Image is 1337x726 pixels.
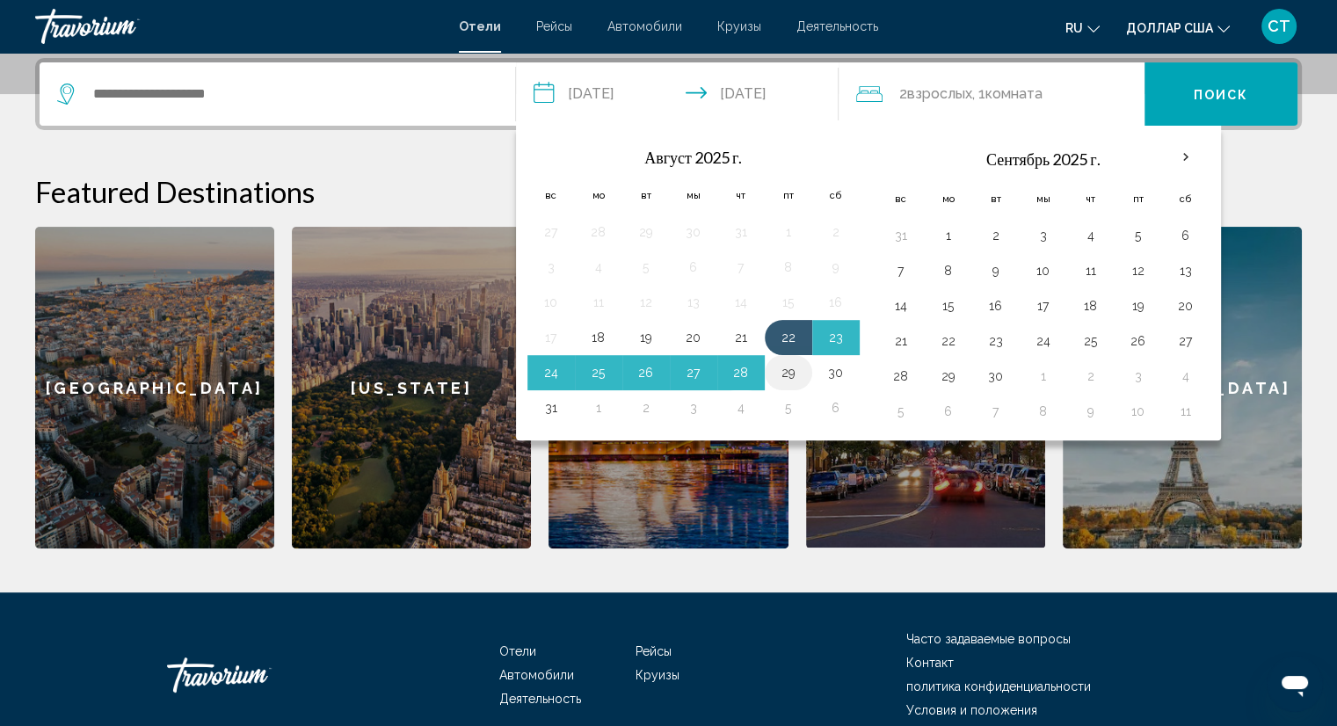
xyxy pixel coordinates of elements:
button: День 1 [774,220,803,244]
font: комната [985,85,1042,102]
font: взрослых [906,85,971,102]
button: День 23 [822,325,850,350]
button: Check-in date: Aug 21, 2025 Check-out date: Aug 22, 2025 [516,62,839,126]
button: День 31 [537,396,565,420]
a: Контакт [906,656,954,670]
button: День 19 [1124,294,1152,318]
button: День 29 [632,220,660,244]
button: День 4 [1172,364,1200,388]
button: День 19 [632,325,660,350]
font: Круизы [636,668,679,682]
button: Поиск [1144,62,1297,126]
button: День 13 [679,290,708,315]
button: День 28 [727,360,755,385]
button: День 5 [1124,223,1152,248]
button: День 8 [774,255,803,280]
font: доллар США [1126,21,1213,35]
a: Автомобили [499,668,574,682]
button: День 30 [982,364,1010,388]
button: День 31 [727,220,755,244]
font: Часто задаваемые вопросы [906,632,1071,646]
button: День 29 [774,360,803,385]
button: День 27 [537,220,565,244]
button: День 30 [822,360,850,385]
div: [US_STATE] [292,227,531,548]
button: День 17 [1029,294,1057,318]
font: Отели [499,644,536,658]
button: День 26 [632,360,660,385]
font: Рейсы [536,19,572,33]
button: День 8 [1029,399,1057,424]
button: День 6 [1172,223,1200,248]
button: День 2 [822,220,850,244]
button: Путешественники: 2 взрослых, 0 детей [839,62,1144,126]
font: ru [1065,21,1083,35]
button: День 16 [982,294,1010,318]
button: День 21 [887,329,915,353]
div: Виджет поиска [40,62,1297,126]
button: День 15 [934,294,963,318]
button: Изменить язык [1065,15,1100,40]
button: День 7 [727,255,755,280]
button: День 1 [1029,364,1057,388]
button: Изменить валюту [1126,15,1230,40]
button: День 11 [1077,258,1105,283]
button: В следующем месяце [1162,137,1210,178]
button: День 21 [727,325,755,350]
button: День 24 [537,360,565,385]
button: День 1 [585,396,613,420]
button: День 25 [585,360,613,385]
button: День 4 [727,396,755,420]
button: День 25 [1077,329,1105,353]
a: Деятельность [499,692,581,706]
a: Травориум [167,649,343,701]
a: Отели [459,19,501,33]
button: День 15 [774,290,803,315]
font: Август 2025 г. [644,148,742,167]
button: День 27 [1172,329,1200,353]
font: СТ [1268,17,1290,35]
button: День 29 [934,364,963,388]
button: День 3 [537,255,565,280]
button: День 31 [887,223,915,248]
a: Автомобили [607,19,682,33]
a: Травориум [35,9,441,44]
button: День 3 [1124,364,1152,388]
button: День 6 [679,255,708,280]
button: День 2 [982,223,1010,248]
button: День 11 [585,290,613,315]
a: Круизы [717,19,761,33]
button: День 9 [822,255,850,280]
button: День 4 [585,255,613,280]
button: День 3 [1029,223,1057,248]
button: День 4 [1077,223,1105,248]
button: День 28 [887,364,915,388]
a: [GEOGRAPHIC_DATA] [35,227,274,548]
button: День 14 [887,294,915,318]
font: 2 [898,85,906,102]
button: Меню пользователя [1256,8,1302,45]
button: День 10 [1029,258,1057,283]
font: , 1 [971,85,985,102]
button: День 2 [1077,364,1105,388]
button: День 22 [934,329,963,353]
a: политика конфиденциальности [906,679,1091,693]
button: День 11 [1172,399,1200,424]
button: День 17 [537,325,565,350]
button: День 2 [632,396,660,420]
button: День 8 [934,258,963,283]
a: Рейсы [636,644,672,658]
button: День 27 [679,360,708,385]
iframe: Кнопка запуска окна обмена сообщениями [1267,656,1323,712]
button: День 10 [537,290,565,315]
button: День 24 [1029,329,1057,353]
button: День 5 [774,396,803,420]
button: День 18 [1077,294,1105,318]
